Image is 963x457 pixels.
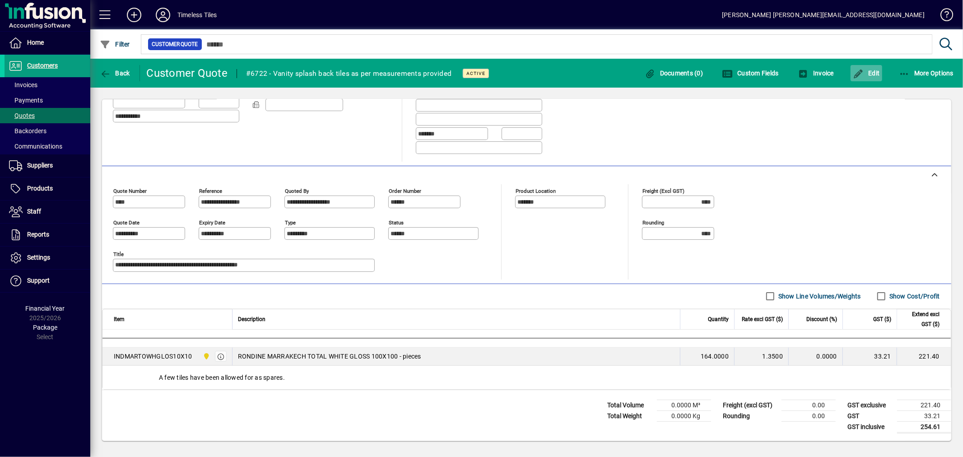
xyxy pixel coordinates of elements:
div: [PERSON_NAME] [PERSON_NAME][EMAIL_ADDRESS][DOMAIN_NAME] [722,8,925,22]
td: Total Volume [603,400,657,410]
span: More Options [899,70,954,77]
td: 33.21 [897,410,951,421]
td: 221.40 [897,400,951,410]
span: Active [466,70,485,76]
button: Documents (0) [642,65,705,81]
td: 0.00 [782,400,836,410]
a: Staff [5,201,90,223]
td: 0.0000 [788,348,842,366]
a: Home [5,32,90,54]
button: Add [120,7,149,23]
a: Support [5,270,90,292]
a: Knowledge Base [934,2,952,31]
mat-label: Order number [389,187,421,194]
span: Customers [27,62,58,69]
td: 0.00 [782,410,836,421]
span: Reports [27,231,49,238]
span: Documents (0) [644,70,703,77]
td: Freight (excl GST) [718,400,782,410]
mat-label: Status [389,219,404,225]
label: Show Cost/Profit [888,292,940,301]
span: Quantity [708,314,729,324]
span: Home [27,39,44,46]
span: Financial Year [26,305,65,312]
span: Invoices [9,81,37,89]
span: Communications [9,143,62,150]
mat-label: Quoted by [285,187,309,194]
span: Rate excl GST ($) [742,314,783,324]
span: Settings [27,254,50,261]
td: 33.21 [842,348,897,366]
span: Back [100,70,130,77]
td: GST exclusive [843,400,897,410]
span: Payments [9,97,43,104]
div: INDMARTOWHGLOS10X10 [114,352,192,361]
div: Customer Quote [147,66,228,80]
span: Products [27,185,53,192]
mat-label: Quote number [113,187,147,194]
span: Extend excl GST ($) [903,309,940,329]
mat-label: Quote date [113,219,140,225]
td: Rounding [718,410,782,421]
span: Dunedin [200,351,211,361]
app-page-header-button: Back [90,65,140,81]
mat-label: Title [113,251,124,257]
td: Total Weight [603,410,657,421]
span: Filter [100,41,130,48]
span: GST ($) [873,314,891,324]
a: Reports [5,224,90,246]
span: Package [33,324,57,331]
button: Filter [98,36,132,52]
button: Custom Fields [720,65,781,81]
button: Profile [149,7,177,23]
td: 0.0000 M³ [657,400,711,410]
span: Backorders [9,127,47,135]
mat-label: Freight (excl GST) [642,187,684,194]
mat-label: Product location [516,187,556,194]
span: Support [27,277,50,284]
span: Item [114,314,125,324]
span: Quotes [9,112,35,119]
a: Payments [5,93,90,108]
span: Discount (%) [806,314,837,324]
td: 254.61 [897,421,951,433]
a: Invoices [5,77,90,93]
span: Staff [27,208,41,215]
mat-label: Expiry date [199,219,225,225]
a: Suppliers [5,154,90,177]
label: Show Line Volumes/Weights [777,292,861,301]
span: RONDINE MARRAKECH TOTAL WHITE GLOSS 100X100 - pieces [238,352,421,361]
td: 221.40 [897,348,951,366]
td: GST inclusive [843,421,897,433]
a: Products [5,177,90,200]
a: Quotes [5,108,90,123]
span: Custom Fields [722,70,779,77]
span: Edit [853,70,880,77]
span: Invoice [798,70,834,77]
a: Communications [5,139,90,154]
td: GST [843,410,897,421]
span: Customer Quote [152,40,198,49]
div: #6722 - Vanity splash back tiles as per measurements provided [246,66,451,81]
span: 164.0000 [701,352,729,361]
button: Back [98,65,132,81]
span: Suppliers [27,162,53,169]
td: 0.0000 Kg [657,410,711,421]
button: Edit [851,65,882,81]
button: More Options [897,65,956,81]
a: Backorders [5,123,90,139]
mat-label: Reference [199,187,222,194]
mat-label: Type [285,219,296,225]
div: Timeless Tiles [177,8,217,22]
div: 1.3500 [740,352,783,361]
a: Settings [5,247,90,269]
span: Description [238,314,265,324]
button: Invoice [796,65,836,81]
mat-label: Rounding [642,219,664,225]
div: A few tiles have been allowed for as spares. [102,366,951,389]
